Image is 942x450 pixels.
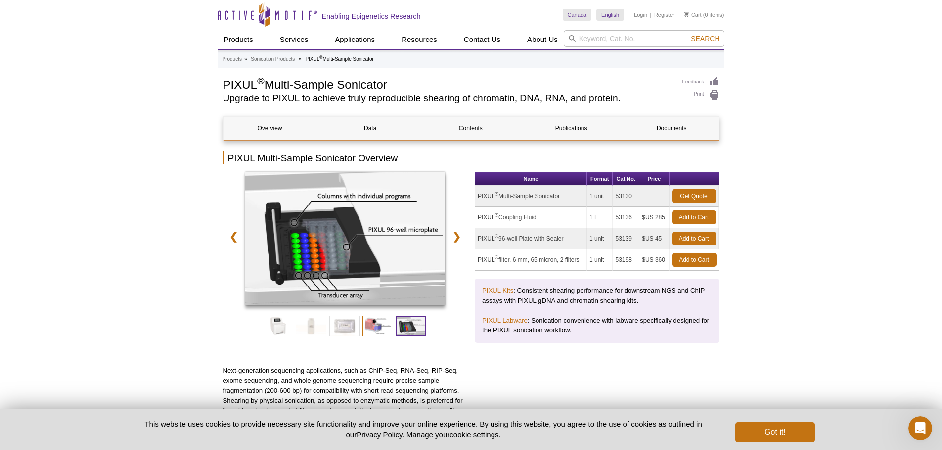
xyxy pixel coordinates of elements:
span: Search [691,35,719,42]
button: cookie settings [449,430,498,439]
button: Search [688,34,722,43]
h2: Upgrade to PIXUL to achieve truly reproducible shearing of chromatin, DNA, RNA, and protein. [223,94,673,103]
a: ❯ [446,225,467,248]
li: » [244,56,247,62]
a: Privacy Policy [357,430,402,439]
a: Add to Cart [672,253,717,267]
a: Documents [625,117,718,140]
a: Register [654,11,674,18]
p: Next-generation sequencing applications, such as ChIP-Seq, RNA-Seq, RIP-Seq, exome sequencing, an... [223,366,468,415]
a: PIXUL Kits [482,287,513,294]
sup: ® [495,255,498,260]
th: Cat No. [613,172,639,186]
a: Canada [563,9,592,21]
a: Data [324,117,417,140]
a: PIXUL Labware [482,317,528,324]
td: PIXUL filter, 6 mm, 65 micron, 2 filters [475,249,587,271]
p: : Consistent shearing performance for downstream NGS and ChIP assays with PIXUL gDNA and chromati... [482,286,712,306]
a: Login [634,11,647,18]
td: $US 285 [639,207,669,228]
a: ❮ [223,225,244,248]
li: » [299,56,302,62]
a: Products [223,55,242,64]
a: About Us [521,30,564,49]
li: | [650,9,652,21]
td: $US 45 [639,228,669,249]
a: Resources [396,30,443,49]
td: 1 unit [587,186,613,207]
a: Feedback [682,77,719,87]
a: Publications [525,117,618,140]
a: Products [218,30,259,49]
li: (0 items) [684,9,724,21]
td: 53130 [613,186,639,207]
a: Sonication Products [251,55,295,64]
li: PIXUL Multi-Sample Sonicator [305,56,373,62]
a: Add to Cart [672,210,716,224]
a: Sonicator Plate [245,172,446,308]
a: Add to Cart [672,232,716,245]
img: Sonicator Plate [245,172,446,305]
th: Format [587,172,613,186]
p: This website uses cookies to provide necessary site functionality and improve your online experie... [128,419,719,440]
td: 53198 [613,249,639,271]
sup: ® [495,234,498,239]
a: Print [682,90,719,101]
a: Get Quote [672,189,716,203]
td: PIXUL 96-well Plate with Sealer [475,228,587,249]
a: Contact Us [458,30,506,49]
sup: ® [319,55,322,60]
img: Your Cart [684,12,689,17]
p: : Sonication convenience with labware specifically designed for the PIXUL sonication workflow. [482,316,712,335]
sup: ® [495,212,498,218]
a: Cart [684,11,702,18]
td: 53136 [613,207,639,228]
td: 1 L [587,207,613,228]
iframe: Intercom live chat [908,416,932,440]
td: PIXUL Multi-Sample Sonicator [475,186,587,207]
a: Contents [424,117,517,140]
button: Got it! [735,422,814,442]
a: Services [274,30,314,49]
input: Keyword, Cat. No. [564,30,724,47]
td: 53139 [613,228,639,249]
a: Applications [329,30,381,49]
sup: ® [495,191,498,197]
h2: PIXUL Multi-Sample Sonicator Overview [223,151,719,164]
a: English [596,9,624,21]
sup: ® [257,76,265,86]
h1: PIXUL Multi-Sample Sonicator [223,77,673,91]
h2: Enabling Epigenetics Research [322,12,421,21]
td: $US 360 [639,249,669,271]
td: 1 unit [587,228,613,249]
th: Name [475,172,587,186]
a: Overview [224,117,316,140]
td: PIXUL Coupling Fluid [475,207,587,228]
th: Price [639,172,669,186]
td: 1 unit [587,249,613,271]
